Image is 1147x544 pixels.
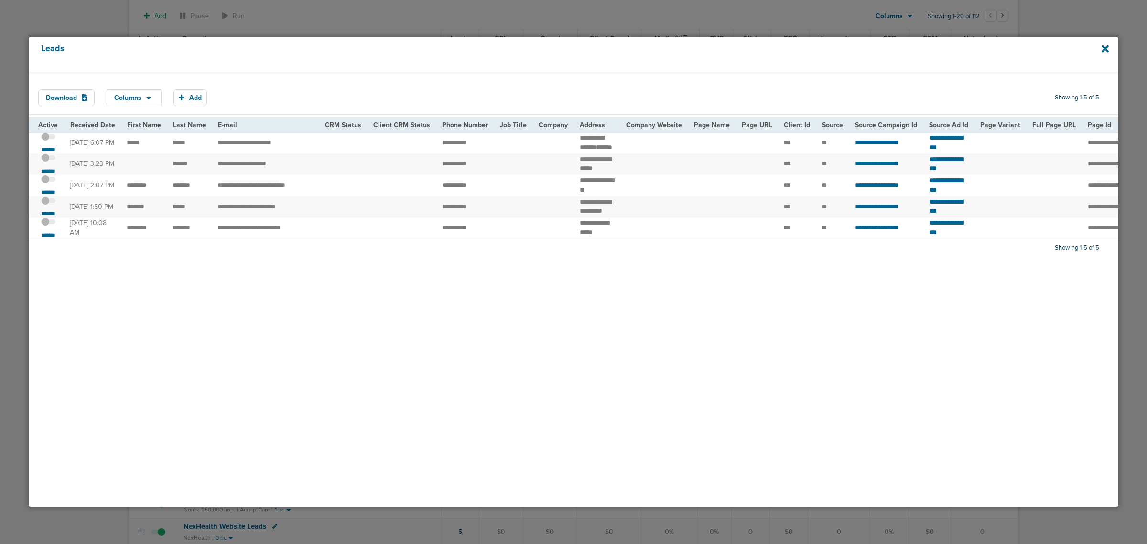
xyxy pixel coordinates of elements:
span: Last Name [173,121,206,129]
span: Received Date [70,121,115,129]
span: Source Ad Id [929,121,968,129]
span: Page URL [742,121,772,129]
span: Active [38,121,58,129]
span: Showing 1-5 of 5 [1055,94,1099,102]
th: Client CRM Status [368,118,436,132]
td: [DATE] 3:23 PM [64,153,121,175]
span: Phone Number [442,121,488,129]
th: Company [533,118,574,132]
th: Company Website [620,118,688,132]
span: Showing 1-5 of 5 [1055,244,1099,252]
th: Full Page URL [1027,118,1082,132]
td: [DATE] 1:50 PM [64,196,121,218]
span: Add [189,94,202,102]
span: Source [822,121,843,129]
td: [DATE] 2:07 PM [64,175,121,196]
th: Job Title [494,118,533,132]
th: Page Name [688,118,736,132]
span: First Name [127,121,161,129]
span: Client Id [784,121,810,129]
span: Columns [114,95,141,101]
button: Download [38,89,95,106]
td: [DATE] 10:08 AM [64,218,121,239]
span: Source Campaign Id [855,121,917,129]
span: E-mail [218,121,237,129]
th: Page Variant [974,118,1027,132]
button: Add [173,89,207,106]
span: CRM Status [325,121,361,129]
h4: Leads [41,44,1002,65]
th: Address [574,118,620,132]
td: [DATE] 6:07 PM [64,132,121,153]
